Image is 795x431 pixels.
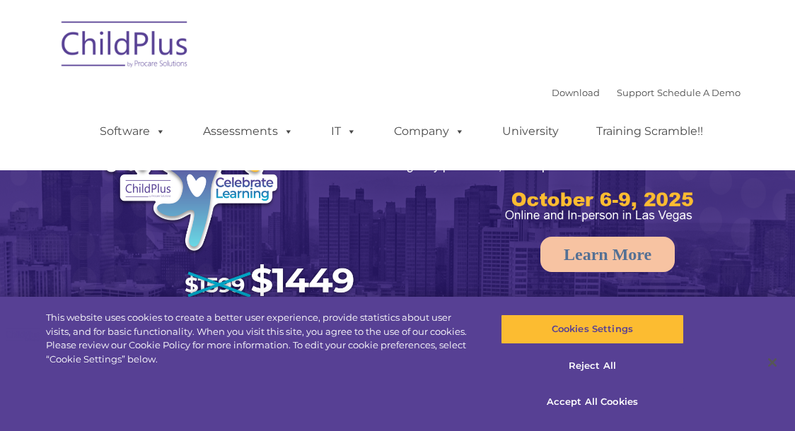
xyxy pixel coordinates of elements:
[501,387,684,417] button: Accept All Cookies
[657,87,741,98] a: Schedule A Demo
[582,117,717,146] a: Training Scramble!!
[86,117,180,146] a: Software
[552,87,741,98] font: |
[54,11,196,82] img: ChildPlus by Procare Solutions
[501,351,684,381] button: Reject All
[380,117,479,146] a: Company
[552,87,600,98] a: Download
[46,311,477,366] div: This website uses cookies to create a better user experience, provide statistics about user visit...
[317,117,371,146] a: IT
[488,117,573,146] a: University
[540,237,675,272] a: Learn More
[189,117,308,146] a: Assessments
[757,347,788,378] button: Close
[501,314,684,344] button: Cookies Settings
[617,87,654,98] a: Support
